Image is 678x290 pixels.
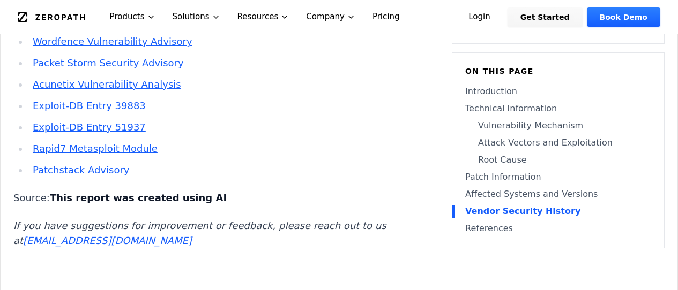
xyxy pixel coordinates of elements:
a: Exploit-DB Entry 51937 [33,121,146,133]
a: Get Started [508,7,583,27]
a: Vendor Security History [465,205,651,218]
a: Wordfence Vulnerability Advisory [33,36,192,47]
a: Acunetix Vulnerability Analysis [33,79,181,90]
a: Patch Information [465,171,651,184]
a: Affected Systems and Versions [465,188,651,201]
a: References [465,222,651,235]
a: Patchstack Advisory [33,164,129,175]
a: Exploit-DB Entry 39883 [33,100,146,111]
a: Attack Vectors and Exploitation [465,136,651,149]
a: Rapid7 Metasploit Module [33,143,158,154]
a: Technical Information [465,102,651,115]
a: [EMAIL_ADDRESS][DOMAIN_NAME] [23,235,192,246]
a: Introduction [465,85,651,98]
a: Packet Storm Security Advisory [33,57,184,68]
strong: This report was created using AI [50,192,227,203]
p: Source: [13,190,412,205]
em: If you have suggestions for improvement or feedback, please reach out to us at [13,220,386,246]
h6: On this page [465,66,651,77]
a: Root Cause [465,154,651,166]
a: Vulnerability Mechanism [465,119,651,132]
a: Book Demo [587,7,660,27]
a: Login [456,7,503,27]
